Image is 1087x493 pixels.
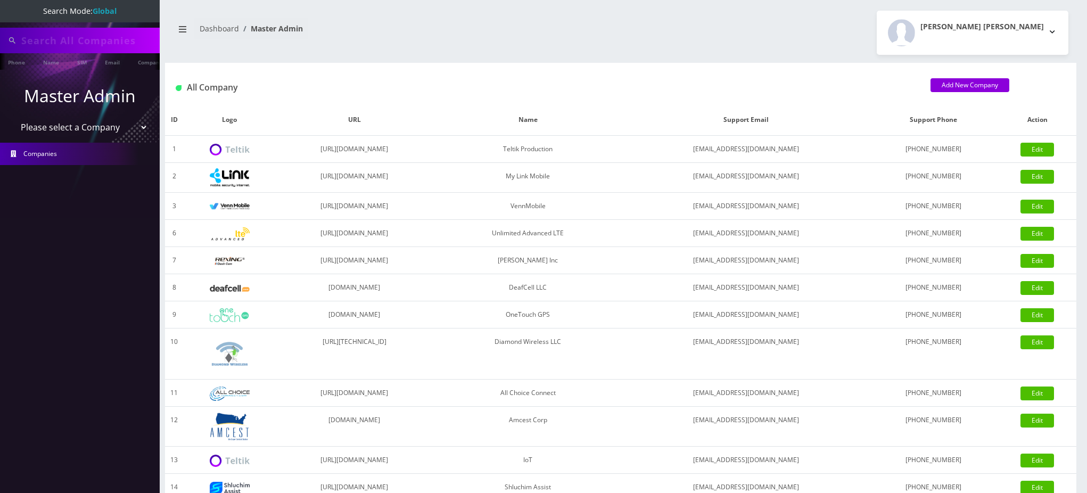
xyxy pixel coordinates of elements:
[433,193,623,220] td: VennMobile
[210,227,250,241] img: Unlimited Advanced LTE
[276,301,433,328] td: [DOMAIN_NAME]
[1020,170,1054,184] a: Edit
[210,256,250,266] img: Rexing Inc
[999,104,1076,136] th: Action
[1020,227,1054,241] a: Edit
[1020,143,1054,157] a: Edit
[1020,281,1054,295] a: Edit
[623,301,869,328] td: [EMAIL_ADDRESS][DOMAIN_NAME]
[623,193,869,220] td: [EMAIL_ADDRESS][DOMAIN_NAME]
[276,447,433,474] td: [URL][DOMAIN_NAME]
[433,301,623,328] td: OneTouch GPS
[623,220,869,247] td: [EMAIL_ADDRESS][DOMAIN_NAME]
[133,53,168,70] a: Company
[433,220,623,247] td: Unlimited Advanced LTE
[433,328,623,380] td: Diamond Wireless LLC
[623,274,869,301] td: [EMAIL_ADDRESS][DOMAIN_NAME]
[165,193,183,220] td: 3
[210,203,250,210] img: VennMobile
[210,412,250,441] img: Amcest Corp
[1020,387,1054,400] a: Edit
[877,11,1068,55] button: [PERSON_NAME] [PERSON_NAME]
[93,6,117,16] strong: Global
[276,328,433,380] td: [URL][TECHNICAL_ID]
[433,447,623,474] td: IoT
[43,6,117,16] span: Search Mode:
[1020,254,1054,268] a: Edit
[38,53,64,70] a: Name
[210,168,250,187] img: My Link Mobile
[623,104,869,136] th: Support Email
[433,136,623,163] td: Teltik Production
[869,407,999,447] td: [PHONE_NUMBER]
[920,22,1044,31] h2: [PERSON_NAME] [PERSON_NAME]
[165,274,183,301] td: 8
[165,220,183,247] td: 6
[23,149,57,158] span: Companies
[433,380,623,407] td: All Choice Connect
[165,447,183,474] td: 13
[623,328,869,380] td: [EMAIL_ADDRESS][DOMAIN_NAME]
[210,387,250,401] img: All Choice Connect
[276,380,433,407] td: [URL][DOMAIN_NAME]
[210,308,250,322] img: OneTouch GPS
[72,53,92,70] a: SIM
[623,136,869,163] td: [EMAIL_ADDRESS][DOMAIN_NAME]
[210,144,250,156] img: Teltik Production
[869,163,999,193] td: [PHONE_NUMBER]
[930,78,1009,92] a: Add New Company
[869,220,999,247] td: [PHONE_NUMBER]
[239,23,303,34] li: Master Admin
[100,53,125,70] a: Email
[433,247,623,274] td: [PERSON_NAME] Inc
[276,193,433,220] td: [URL][DOMAIN_NAME]
[869,301,999,328] td: [PHONE_NUMBER]
[869,193,999,220] td: [PHONE_NUMBER]
[176,85,182,91] img: All Company
[869,104,999,136] th: Support Phone
[623,163,869,193] td: [EMAIL_ADDRESS][DOMAIN_NAME]
[276,274,433,301] td: [DOMAIN_NAME]
[869,328,999,380] td: [PHONE_NUMBER]
[165,247,183,274] td: 7
[210,334,250,374] img: Diamond Wireless LLC
[1020,200,1054,213] a: Edit
[869,247,999,274] td: [PHONE_NUMBER]
[869,380,999,407] td: [PHONE_NUMBER]
[623,380,869,407] td: [EMAIL_ADDRESS][DOMAIN_NAME]
[21,30,157,51] input: Search All Companies
[623,447,869,474] td: [EMAIL_ADDRESS][DOMAIN_NAME]
[165,136,183,163] td: 1
[200,23,239,34] a: Dashboard
[276,220,433,247] td: [URL][DOMAIN_NAME]
[210,455,250,467] img: IoT
[1020,335,1054,349] a: Edit
[3,53,30,70] a: Phone
[183,104,276,136] th: Logo
[276,163,433,193] td: [URL][DOMAIN_NAME]
[165,163,183,193] td: 2
[869,447,999,474] td: [PHONE_NUMBER]
[1020,454,1054,467] a: Edit
[165,380,183,407] td: 11
[623,407,869,447] td: [EMAIL_ADDRESS][DOMAIN_NAME]
[869,136,999,163] td: [PHONE_NUMBER]
[433,163,623,193] td: My Link Mobile
[276,136,433,163] td: [URL][DOMAIN_NAME]
[165,407,183,447] td: 12
[210,285,250,292] img: DeafCell LLC
[433,274,623,301] td: DeafCell LLC
[276,104,433,136] th: URL
[276,407,433,447] td: [DOMAIN_NAME]
[276,247,433,274] td: [URL][DOMAIN_NAME]
[433,407,623,447] td: Amcest Corp
[1020,414,1054,428] a: Edit
[165,301,183,328] td: 9
[623,247,869,274] td: [EMAIL_ADDRESS][DOMAIN_NAME]
[869,274,999,301] td: [PHONE_NUMBER]
[433,104,623,136] th: Name
[1020,308,1054,322] a: Edit
[173,18,613,48] nav: breadcrumb
[176,83,915,93] h1: All Company
[165,104,183,136] th: ID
